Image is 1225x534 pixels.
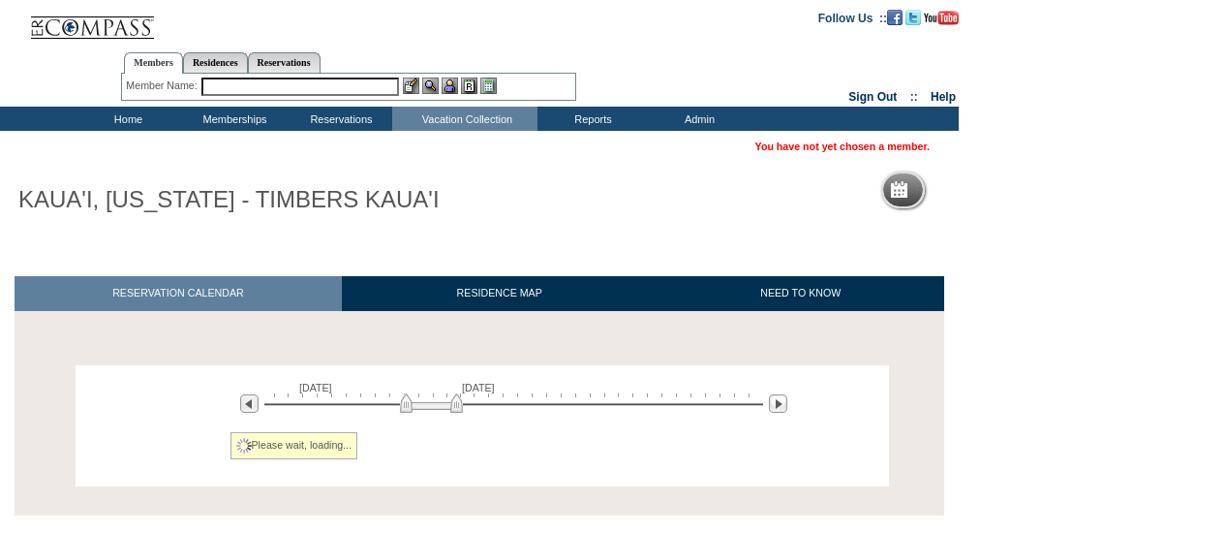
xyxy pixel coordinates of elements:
[236,438,252,454] img: spinner2.gif
[286,107,392,131] td: Reservations
[818,10,887,25] td: Follow Us ::
[657,276,944,310] a: NEED TO KNOW
[124,52,183,74] a: Members
[848,90,897,104] a: Sign Out
[537,107,644,131] td: Reports
[392,107,537,131] td: Vacation Collection
[480,78,497,94] img: b_calculator.gif
[924,11,959,22] a: Subscribe to our YouTube Channel
[183,52,248,73] a: Residences
[644,107,750,131] td: Admin
[248,52,321,73] a: Reservations
[910,90,918,104] span: ::
[905,11,921,22] a: Follow us on Twitter
[179,107,286,131] td: Memberships
[240,394,259,413] img: Previous
[403,78,419,94] img: b_edit.gif
[462,382,495,393] span: [DATE]
[915,184,1063,197] h5: Reservation Calendar
[887,11,903,22] a: Become our fan on Facebook
[73,107,179,131] td: Home
[931,90,956,104] a: Help
[126,78,200,94] div: Member Name:
[769,394,787,413] img: Next
[887,10,903,25] img: Become our fan on Facebook
[442,78,458,94] img: Impersonate
[755,141,930,152] span: You have not yet chosen a member.
[461,78,477,94] img: Reservations
[299,382,332,393] span: [DATE]
[230,432,358,459] div: Please wait, loading...
[422,78,439,94] img: View
[15,276,342,310] a: RESERVATION CALENDAR
[15,183,444,216] h1: KAUA'I, [US_STATE] - TIMBERS KAUA'I
[905,10,921,25] img: Follow us on Twitter
[924,11,959,25] img: Subscribe to our YouTube Channel
[342,276,658,310] a: RESIDENCE MAP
